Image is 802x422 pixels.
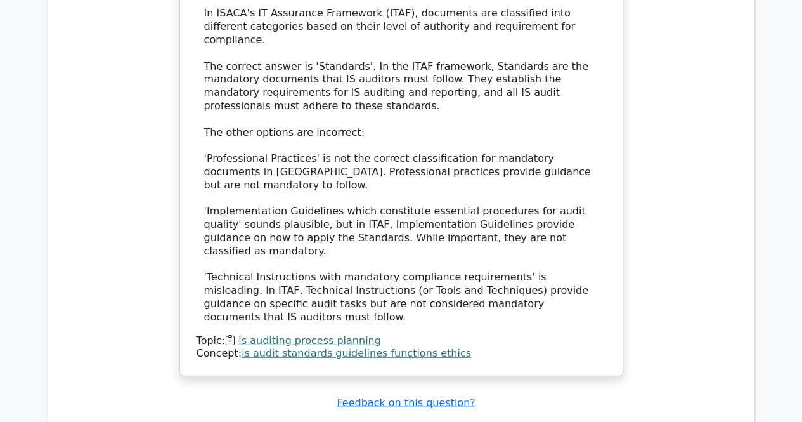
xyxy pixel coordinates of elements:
[337,397,475,409] a: Feedback on this question?
[204,7,598,324] div: In ISACA's IT Assurance Framework (ITAF), documents are classified into different categories base...
[238,334,381,346] a: is auditing process planning
[242,347,471,359] a: is audit standards guidelines functions ethics
[197,347,606,360] div: Concept:
[197,334,606,348] div: Topic:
